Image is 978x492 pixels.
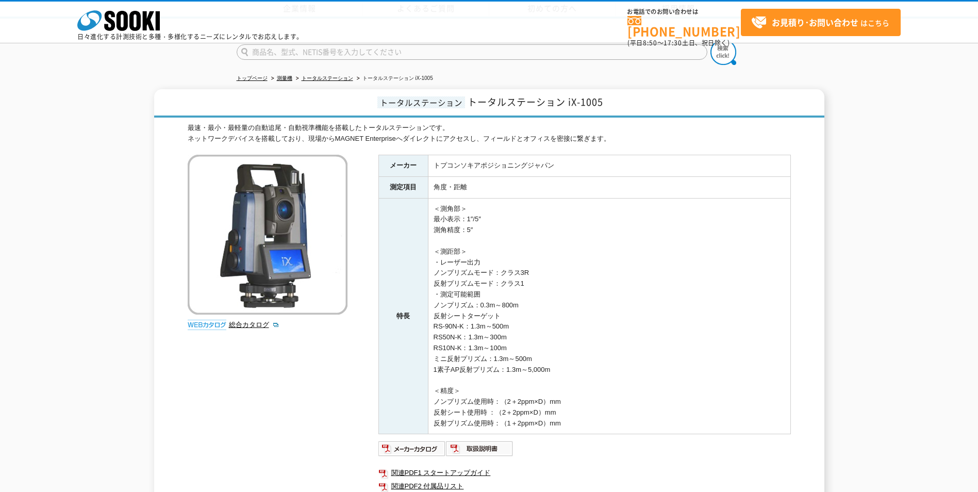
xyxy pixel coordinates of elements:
a: 関連PDF1 スタートアップガイド [378,466,791,480]
span: はこちら [751,15,889,30]
input: 商品名、型式、NETIS番号を入力してください [237,44,707,60]
th: 特長 [378,198,428,434]
p: 日々進化する計測技術と多種・多様化するニーズにレンタルでお応えします。 [77,34,303,40]
span: (平日 ～ 土日、祝日除く) [627,38,730,47]
th: メーカー [378,155,428,176]
td: 角度・距離 [428,176,790,198]
a: 取扱説明書 [446,448,513,455]
th: 測定項目 [378,176,428,198]
span: 8:50 [643,38,657,47]
a: [PHONE_NUMBER] [627,16,741,37]
a: トップページ [237,75,268,81]
img: メーカーカタログ [378,440,446,457]
strong: お見積り･お問い合わせ [772,16,858,28]
img: webカタログ [188,320,226,330]
a: 測量機 [277,75,292,81]
a: 総合カタログ [229,321,279,329]
img: 取扱説明書 [446,440,513,457]
a: お見積り･お問い合わせはこちら [741,9,901,36]
a: メーカーカタログ [378,448,446,455]
img: btn_search.png [710,39,736,65]
span: トータルステーション [377,96,465,108]
td: ＜測角部＞ 最小表示：1″/5″ 測角精度：5″ ＜測距部＞ ・レーザー出力 ノンプリズムモード：クラス3R 反射プリズムモード：クラス1 ・測定可能範囲 ノンプリズム：0.3m～800m 反射... [428,198,790,434]
li: トータルステーション iX-1005 [355,73,433,84]
span: トータルステーション iX-1005 [468,95,603,109]
td: トプコンソキアポジショニングジャパン [428,155,790,176]
div: 最速・最小・最軽量の自動追尾・自動視準機能を搭載したトータルステーションです。 ネットワークデバイスを搭載しており、現場からMAGNET Enterpriseへダイレクトにアクセスし、フィールド... [188,123,791,144]
a: トータルステーション [302,75,353,81]
span: 17:30 [664,38,682,47]
img: トータルステーション iX-1005 [188,155,347,315]
span: お電話でのお問い合わせは [627,9,741,15]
